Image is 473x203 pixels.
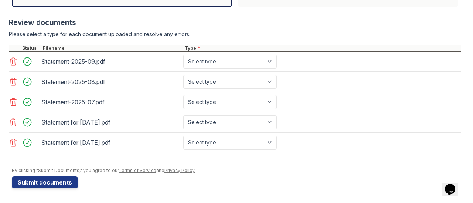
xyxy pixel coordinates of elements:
div: Statement-2025-08.pdf [41,76,180,88]
div: Type [183,45,461,51]
div: Statement for [DATE].pdf [41,116,180,128]
div: Statement-2025-07.pdf [41,96,180,108]
div: Filename [41,45,183,51]
div: Statement for [DATE].pdf [41,137,180,148]
div: Please select a type for each document uploaded and resolve any errors. [9,31,461,38]
div: Status [21,45,41,51]
iframe: chat widget [442,174,466,196]
div: Review documents [9,17,461,28]
a: Privacy Policy. [164,168,195,173]
button: Submit documents [12,176,78,188]
div: By clicking "Submit Documents," you agree to our and [12,168,461,174]
div: Statement-2025-09.pdf [41,56,180,67]
a: Terms of Service [119,168,156,173]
